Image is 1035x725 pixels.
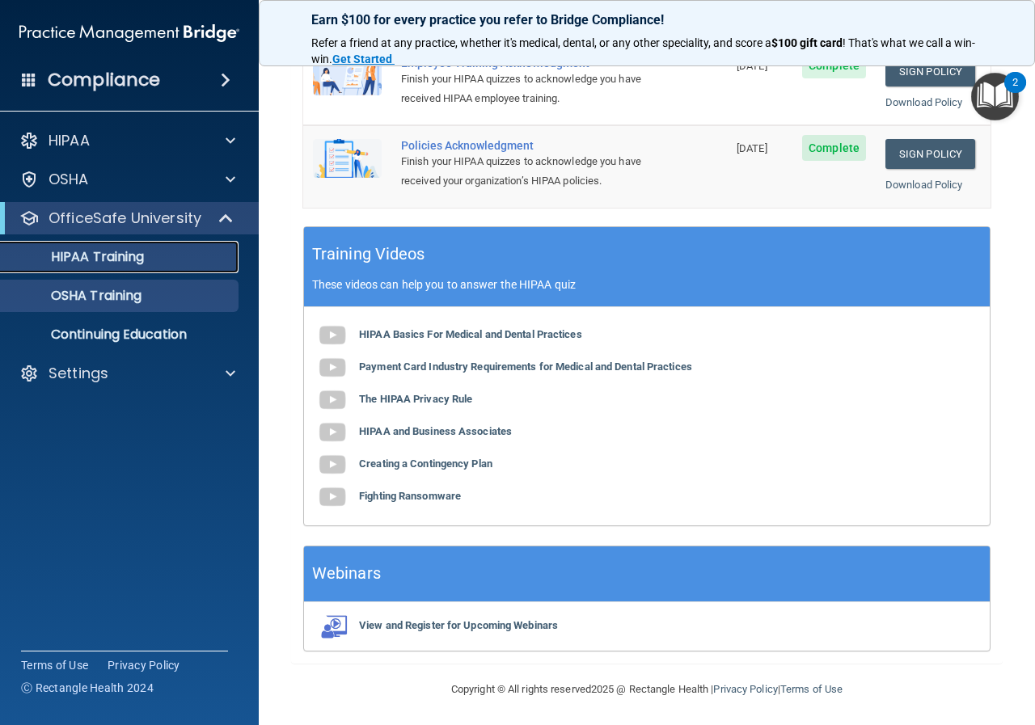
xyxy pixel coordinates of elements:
[401,152,646,191] div: Finish your HIPAA quizzes to acknowledge you have received your organization’s HIPAA policies.
[312,278,982,291] p: These videos can help you to answer the HIPAA quiz
[19,17,239,49] img: PMB logo
[316,352,349,384] img: gray_youtube_icon.38fcd6cc.png
[316,416,349,449] img: gray_youtube_icon.38fcd6cc.png
[312,559,381,588] h5: Webinars
[885,96,963,108] a: Download Policy
[352,664,942,715] div: Copyright © All rights reserved 2025 @ Rectangle Health | |
[21,680,154,696] span: Ⓒ Rectangle Health 2024
[780,683,843,695] a: Terms of Use
[49,364,108,383] p: Settings
[49,209,201,228] p: OfficeSafe University
[316,449,349,481] img: gray_youtube_icon.38fcd6cc.png
[316,614,349,639] img: webinarIcon.c7ebbf15.png
[971,73,1019,120] button: Open Resource Center, 2 new notifications
[885,57,975,86] a: Sign Policy
[359,393,472,405] b: The HIPAA Privacy Rule
[19,170,235,189] a: OSHA
[316,319,349,352] img: gray_youtube_icon.38fcd6cc.png
[311,36,975,65] span: ! That's what we call a win-win.
[108,657,180,673] a: Privacy Policy
[359,457,492,470] b: Creating a Contingency Plan
[316,481,349,513] img: gray_youtube_icon.38fcd6cc.png
[713,683,777,695] a: Privacy Policy
[316,384,349,416] img: gray_youtube_icon.38fcd6cc.png
[771,36,843,49] strong: $100 gift card
[359,425,512,437] b: HIPAA and Business Associates
[11,327,231,343] p: Continuing Education
[1012,82,1018,103] div: 2
[311,12,982,27] p: Earn $100 for every practice you refer to Bridge Compliance!
[332,53,392,65] strong: Get Started
[359,360,692,373] b: Payment Card Industry Requirements for Medical and Dental Practices
[802,135,866,161] span: Complete
[885,179,963,191] a: Download Policy
[49,131,90,150] p: HIPAA
[19,131,235,150] a: HIPAA
[19,364,235,383] a: Settings
[11,249,144,265] p: HIPAA Training
[737,60,767,72] span: [DATE]
[311,36,771,49] span: Refer a friend at any practice, whether it's medical, dental, or any other speciality, and score a
[401,70,646,108] div: Finish your HIPAA quizzes to acknowledge you have received HIPAA employee training.
[885,139,975,169] a: Sign Policy
[332,53,395,65] a: Get Started
[359,619,558,631] b: View and Register for Upcoming Webinars
[312,240,425,268] h5: Training Videos
[48,69,160,91] h4: Compliance
[49,170,89,189] p: OSHA
[359,490,461,502] b: Fighting Ransomware
[359,328,582,340] b: HIPAA Basics For Medical and Dental Practices
[401,139,646,152] div: Policies Acknowledgment
[737,142,767,154] span: [DATE]
[21,657,88,673] a: Terms of Use
[11,288,142,304] p: OSHA Training
[19,209,234,228] a: OfficeSafe University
